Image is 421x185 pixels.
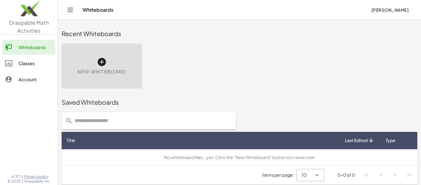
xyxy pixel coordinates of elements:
[22,179,23,184] span: |
[7,179,21,184] span: © 2025
[371,7,409,13] span: [PERSON_NAME]
[2,40,55,55] a: Whiteboards
[2,72,55,87] a: Account
[2,56,55,71] a: Classes
[18,60,53,67] div: Classes
[77,68,126,75] span: New Whiteboard
[337,172,355,178] div: 0-0 of 0
[386,137,395,144] span: Type
[62,98,417,107] div: Saved Whiteboards
[9,19,49,34] span: Graspable Math Activities
[62,29,417,38] div: Recent Whiteboards
[65,5,75,15] button: Toggle navigation
[366,4,414,15] button: [PERSON_NAME]
[262,172,296,178] span: Items per page:
[24,179,51,184] span: Graspable, Inc.
[345,137,368,144] span: Last Edited
[24,174,51,179] a: Privacy policy
[11,174,21,179] span: v1.31.1
[301,171,307,179] span: 10
[18,44,53,51] div: Whiteboards
[67,137,75,144] span: Title
[18,76,53,83] div: Account
[22,174,23,179] span: |
[67,154,412,161] div: No whiteboard files...yet. Click the "New Whiteboard" button to create one!
[360,168,416,182] nav: Pagination Navigation
[65,117,73,124] i: prepended action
